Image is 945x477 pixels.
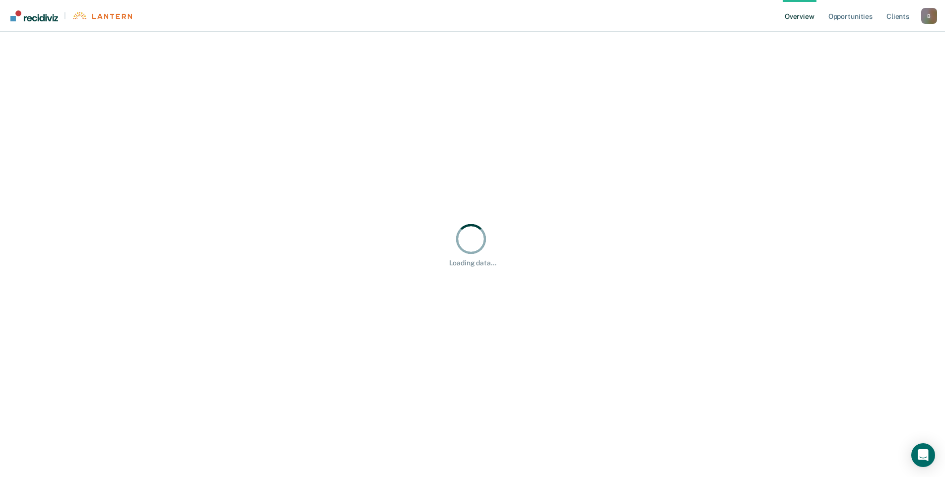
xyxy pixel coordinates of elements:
[72,12,132,19] img: Lantern
[10,10,58,21] img: Recidiviz
[449,259,496,267] div: Loading data...
[921,8,937,24] div: B
[911,443,935,467] div: Open Intercom Messenger
[58,11,72,20] span: |
[921,8,937,24] button: Profile dropdown button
